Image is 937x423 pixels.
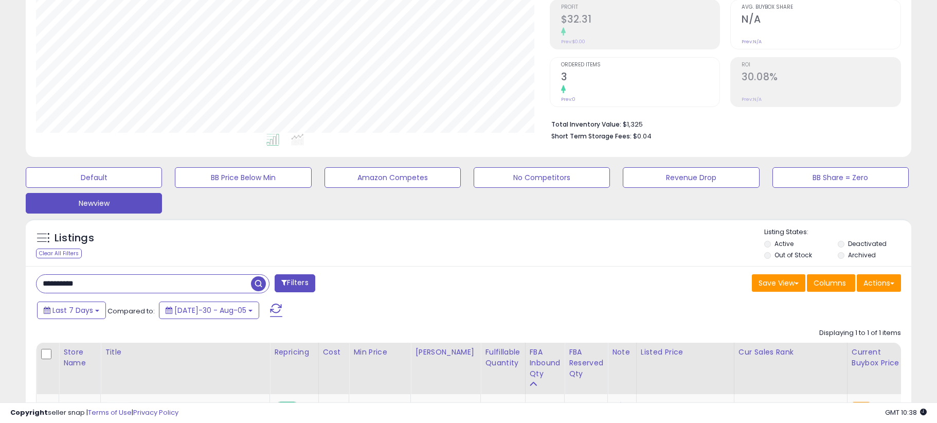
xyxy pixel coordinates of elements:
[530,347,561,379] div: FBA inbound Qty
[612,347,632,358] div: Note
[561,96,575,102] small: Prev: 0
[353,347,406,358] div: Min Price
[641,347,730,358] div: Listed Price
[857,274,901,292] button: Actions
[174,305,246,315] span: [DATE]-30 - Aug-05
[26,193,162,214] button: Newview
[175,167,311,188] button: BB Price Below Min
[742,62,900,68] span: ROI
[819,328,901,338] div: Displaying 1 to 1 of 1 items
[561,62,720,68] span: Ordered Items
[738,347,843,358] div: Cur Sales Rank
[52,305,93,315] span: Last 7 Days
[551,132,632,140] b: Short Term Storage Fees:
[774,251,812,259] label: Out of Stock
[485,347,520,368] div: Fulfillable Quantity
[63,347,96,368] div: Store Name
[742,39,762,45] small: Prev: N/A
[742,13,900,27] h2: N/A
[26,167,162,188] button: Default
[852,347,905,368] div: Current Buybox Price
[10,408,48,417] strong: Copyright
[275,274,315,292] button: Filters
[551,117,893,130] li: $1,325
[325,167,461,188] button: Amazon Competes
[764,227,911,237] p: Listing States:
[561,39,585,45] small: Prev: $0.00
[561,5,720,10] span: Profit
[807,274,855,292] button: Columns
[774,239,794,248] label: Active
[37,302,106,319] button: Last 7 Days
[848,239,887,248] label: Deactivated
[274,347,314,358] div: Repricing
[474,167,610,188] button: No Competitors
[772,167,909,188] button: BB Share = Zero
[10,408,178,418] div: seller snap | |
[814,278,846,288] span: Columns
[561,13,720,27] h2: $32.31
[55,231,94,245] h5: Listings
[885,408,927,417] span: 2025-08-16 10:38 GMT
[551,120,621,129] b: Total Inventory Value:
[415,347,476,358] div: [PERSON_NAME]
[623,167,759,188] button: Revenue Drop
[752,274,805,292] button: Save View
[742,71,900,85] h2: 30.08%
[561,71,720,85] h2: 3
[133,408,178,417] a: Privacy Policy
[107,306,155,316] span: Compared to:
[848,251,876,259] label: Archived
[36,249,82,258] div: Clear All Filters
[633,131,652,141] span: $0.04
[569,347,603,379] div: FBA Reserved Qty
[742,96,762,102] small: Prev: N/A
[105,347,265,358] div: Title
[159,302,259,319] button: [DATE]-30 - Aug-05
[323,347,345,358] div: Cost
[88,408,132,417] a: Terms of Use
[742,5,900,10] span: Avg. Buybox Share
